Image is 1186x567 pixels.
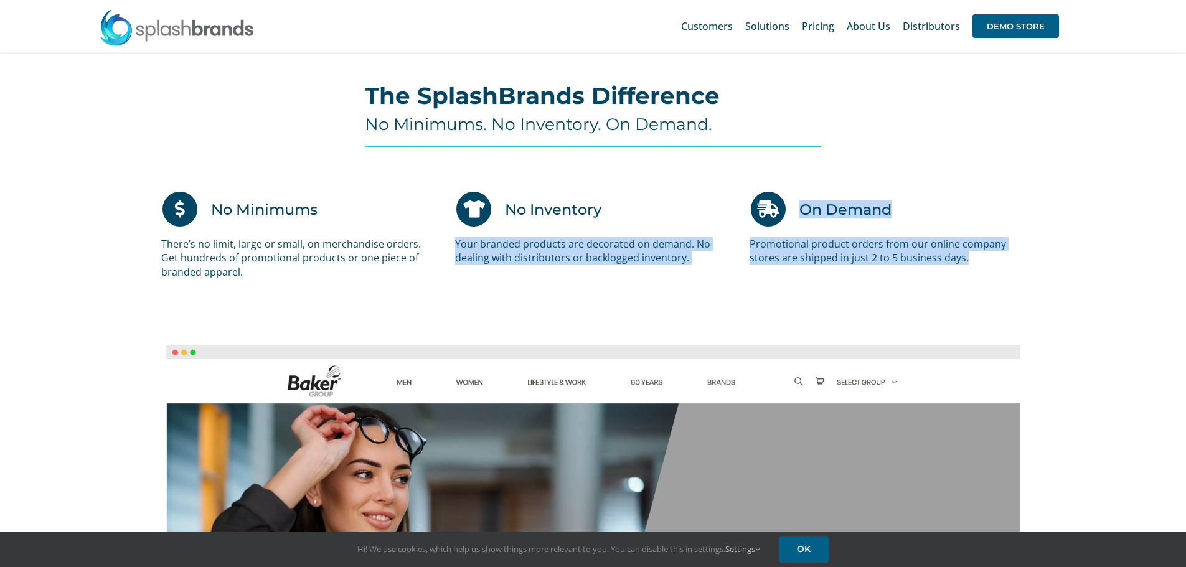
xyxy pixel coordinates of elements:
span: Pricing [802,21,834,31]
h3: No Minimums [211,190,318,228]
span: Customers [681,21,733,31]
span: DEMO STORE [972,14,1059,38]
a: Distributors [903,6,960,46]
nav: Main Menu Sticky [681,6,1059,46]
span: Hi! We use cookies, which help us show things more relevant to you. You can disable this in setti... [357,543,760,555]
h2: The SplashBrands Difference [365,83,821,108]
p: Your branded products are decorated on demand. No dealing with distributors or backlogged inventory. [455,237,730,265]
h3: On Demand [799,190,892,228]
span: About Us [847,21,890,31]
p: Promotional product orders from our online company stores are shipped in just 2 to 5 business days. [750,237,1025,265]
a: DEMO STORE [972,6,1059,46]
span: Solutions [745,21,789,31]
a: Pricing [802,6,834,46]
img: SplashBrands.com Logo [99,9,255,46]
span: Distributors [903,21,960,31]
h4: No Minimums. No Inventory. On Demand. [365,115,821,134]
p: There’s no limit, large or small, on merchandise orders. Get hundreds of promotional products or ... [161,237,436,279]
a: OK [779,536,829,563]
h3: No Inventory [505,190,601,228]
a: Customers [681,6,733,46]
a: Settings [725,543,760,555]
